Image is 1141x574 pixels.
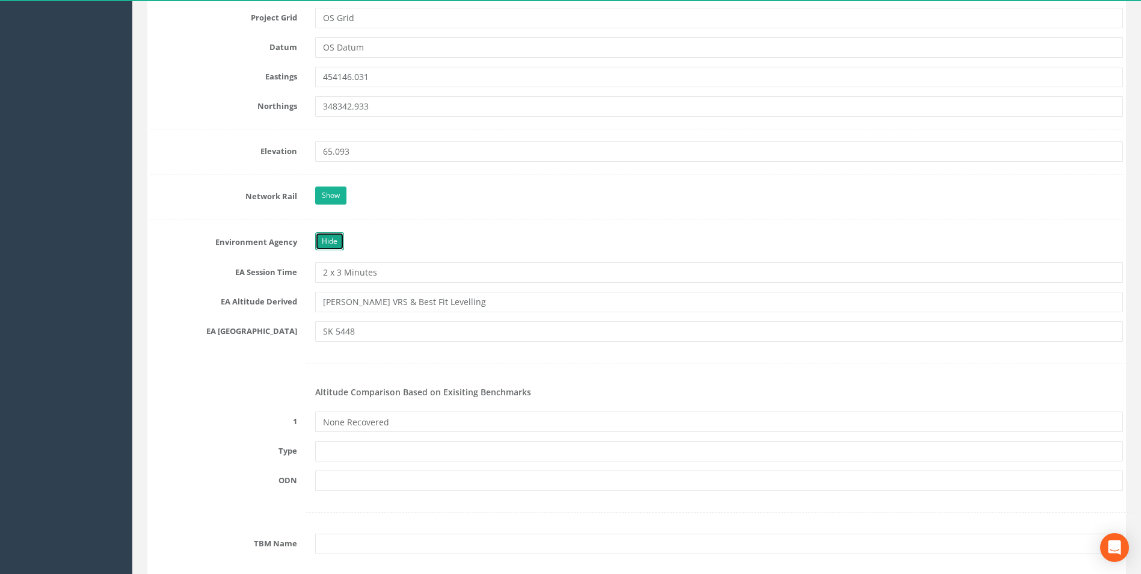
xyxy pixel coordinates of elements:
label: EA [GEOGRAPHIC_DATA] [141,321,306,337]
label: ODN [141,471,306,486]
h4: Altitude Comparison Based on Exisiting Benchmarks [315,387,1123,397]
label: EA Session Time [141,262,306,278]
label: Eastings [141,67,306,82]
label: Northings [141,96,306,112]
a: Show [315,187,346,205]
label: Type [141,441,306,457]
label: TBM Name [141,534,306,549]
label: Datum [141,37,306,53]
label: 1 [141,412,306,427]
label: Project Grid [141,8,306,23]
label: Network Rail [141,187,306,202]
div: Open Intercom Messenger [1100,533,1129,562]
a: Hide [315,232,344,250]
label: EA Altitude Derived [141,292,306,307]
label: Elevation [141,141,306,157]
label: Environment Agency [141,232,306,248]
